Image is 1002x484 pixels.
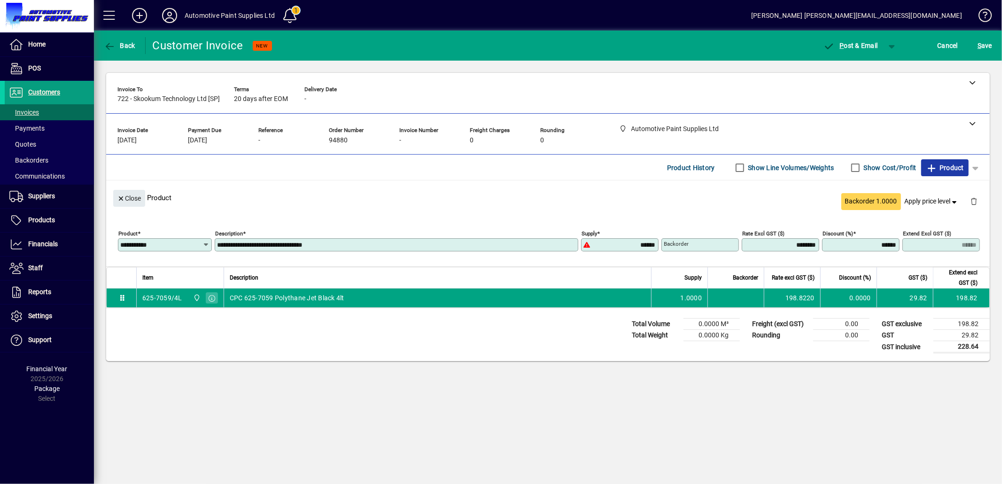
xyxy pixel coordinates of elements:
span: Item [142,273,154,283]
td: 29.82 [877,289,933,307]
span: Cancel [938,38,958,53]
span: Customers [28,88,60,96]
span: Product [926,160,964,175]
button: Profile [155,7,185,24]
span: S [978,42,981,49]
span: Financials [28,240,58,248]
a: Quotes [5,136,94,152]
span: POS [28,64,41,72]
app-page-header-button: Close [111,194,148,202]
div: 198.8220 [770,293,815,303]
span: [DATE] [117,137,137,144]
a: Invoices [5,104,94,120]
span: Financial Year [27,365,68,373]
button: Product History [663,159,719,176]
td: 228.64 [933,341,990,353]
button: Add [124,7,155,24]
td: GST [877,330,933,341]
mat-label: Product [118,230,138,237]
a: POS [5,57,94,80]
a: Support [5,328,94,352]
span: Reports [28,288,51,296]
a: Payments [5,120,94,136]
span: Package [34,385,60,392]
a: Settings [5,304,94,328]
span: - [304,95,306,103]
mat-label: Rate excl GST ($) [742,230,785,237]
button: Cancel [935,37,961,54]
button: Product [921,159,969,176]
button: Backorder 1.0000 [841,193,901,210]
button: Post & Email [819,37,883,54]
span: GST ($) [909,273,927,283]
a: Suppliers [5,185,94,208]
span: Apply price level [905,196,959,206]
span: Backorder 1.0000 [845,196,897,206]
a: Home [5,33,94,56]
span: 0 [540,137,544,144]
td: 0.0000 Kg [684,330,740,341]
span: [DATE] [188,137,207,144]
span: 20 days after EOM [234,95,288,103]
a: Financials [5,233,94,256]
span: Backorder [733,273,758,283]
span: Supply [684,273,702,283]
td: 0.0000 M³ [684,319,740,330]
app-page-header-button: Delete [963,197,985,205]
td: Freight (excl GST) [747,319,813,330]
mat-label: Backorder [664,241,689,247]
mat-label: Discount (%) [823,230,853,237]
span: Description [230,273,258,283]
a: Knowledge Base [971,2,990,32]
div: 625-7059/4L [142,293,182,303]
td: 198.82 [933,289,989,307]
td: 198.82 [933,319,990,330]
a: Communications [5,168,94,184]
td: GST inclusive [877,341,933,353]
span: Discount (%) [839,273,871,283]
td: 0.00 [813,330,870,341]
span: Settings [28,312,52,320]
span: Quotes [9,141,36,148]
mat-label: Supply [582,230,597,237]
span: Product History [667,160,715,175]
button: Save [975,37,994,54]
td: Rounding [747,330,813,341]
button: Back [101,37,138,54]
span: Staff [28,264,43,272]
td: GST exclusive [877,319,933,330]
span: ave [978,38,992,53]
span: 1.0000 [681,293,702,303]
span: P [840,42,844,49]
span: Support [28,336,52,343]
span: Automotive Paint Supplies Ltd [191,293,202,303]
td: 0.0000 [820,289,877,307]
span: Home [28,40,46,48]
span: 0 [470,137,474,144]
div: [PERSON_NAME] [PERSON_NAME][EMAIL_ADDRESS][DOMAIN_NAME] [751,8,962,23]
span: Payments [9,125,45,132]
span: Back [104,42,135,49]
label: Show Line Volumes/Weights [746,163,834,172]
button: Close [113,190,145,207]
a: Reports [5,281,94,304]
a: Staff [5,257,94,280]
span: - [399,137,401,144]
td: 0.00 [813,319,870,330]
span: Suppliers [28,192,55,200]
button: Apply price level [901,193,963,210]
span: Communications [9,172,65,180]
td: 29.82 [933,330,990,341]
a: Backorders [5,152,94,168]
span: - [258,137,260,144]
span: 722 - Skookum Technology Ltd [SP] [117,95,220,103]
mat-label: Extend excl GST ($) [903,230,951,237]
span: NEW [256,43,268,49]
span: CPC 625-7059 Polythane Jet Black 4lt [230,293,344,303]
div: Customer Invoice [153,38,243,53]
div: Automotive Paint Supplies Ltd [185,8,275,23]
span: Backorders [9,156,48,164]
td: Total Volume [627,319,684,330]
button: Delete [963,190,985,212]
label: Show Cost/Profit [862,163,917,172]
